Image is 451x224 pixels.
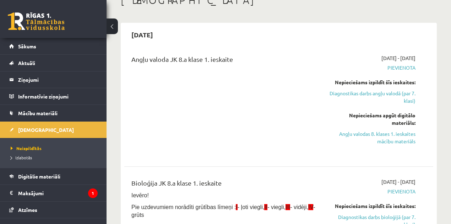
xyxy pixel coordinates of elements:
a: Aktuāli [9,55,98,71]
span: Pievienota [328,188,415,195]
a: Rīgas 1. Tālmācības vidusskola [8,12,65,30]
a: Diagnostikas darbs angļu valodā (par 7. klasi) [328,90,415,105]
a: Angļu valodas 8. klases 1. ieskaites mācību materiāls [328,130,415,145]
a: Maksājumi1 [9,185,98,201]
span: Izlabotās [11,155,32,160]
h2: [DATE] [124,26,160,43]
span: Ievēro! [131,192,149,198]
span: III [286,204,290,210]
span: Pievienota [328,64,415,71]
span: II [264,204,267,210]
legend: Maksājumi [18,185,98,201]
div: Bioloģija JK 8.a klase 1. ieskaite [131,178,317,191]
a: Atzīmes [9,202,98,218]
a: Ziņojumi [9,71,98,88]
span: Aktuāli [18,60,35,66]
span: Sākums [18,43,36,49]
span: IV [308,204,313,210]
span: [DEMOGRAPHIC_DATA] [18,127,74,133]
span: Digitālie materiāli [18,173,60,180]
a: Izlabotās [11,154,99,161]
span: [DATE] - [DATE] [381,178,415,186]
legend: Informatīvie ziņojumi [18,88,98,105]
div: Nepieciešams izpildīt šīs ieskaites: [328,202,415,210]
div: Nepieciešams apgūt digitālo materiālu: [328,112,415,127]
a: Mācību materiāli [9,105,98,121]
div: Nepieciešams izpildīt šīs ieskaites: [328,79,415,86]
span: Mācību materiāli [18,110,58,116]
legend: Ziņojumi [18,71,98,88]
span: Pie uzdevumiem norādīti grūtības līmeņi : - ļoti viegli, - viegli, - vidēji, - grūts [131,204,315,218]
i: 1 [88,188,98,198]
a: [DEMOGRAPHIC_DATA] [9,122,98,138]
span: [DATE] - [DATE] [381,54,415,62]
span: Neizpildītās [11,145,42,151]
span: Atzīmes [18,207,37,213]
div: Angļu valoda JK 8.a klase 1. ieskaite [131,54,317,68]
a: Informatīvie ziņojumi [9,88,98,105]
span: I [236,204,237,210]
a: Sākums [9,38,98,54]
a: Neizpildītās [11,145,99,151]
a: Digitālie materiāli [9,168,98,185]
